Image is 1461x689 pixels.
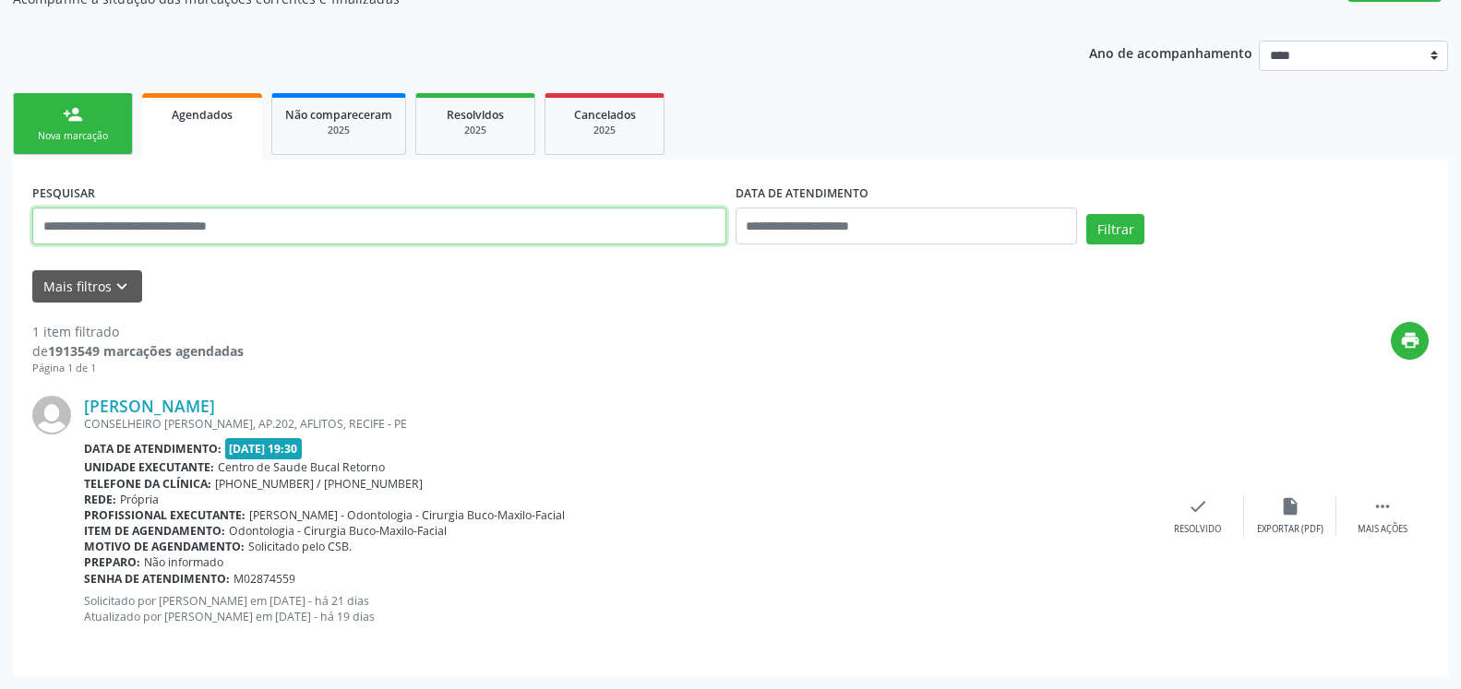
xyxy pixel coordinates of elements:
[112,277,132,297] i: keyboard_arrow_down
[84,396,215,416] a: [PERSON_NAME]
[447,107,504,123] span: Resolvidos
[32,361,244,376] div: Página 1 de 1
[248,539,352,554] span: Solicitado pelo CSB.
[84,593,1152,624] p: Solicitado por [PERSON_NAME] em [DATE] - há 21 dias Atualizado por [PERSON_NAME] em [DATE] - há 1...
[48,342,244,360] strong: 1913549 marcações agendadas
[736,179,868,208] label: DATA DE ATENDIMENTO
[285,107,392,123] span: Não compareceram
[84,492,116,507] b: Rede:
[1280,496,1300,517] i: insert_drive_file
[84,507,245,523] b: Profissional executante:
[84,539,245,554] b: Motivo de agendamento:
[1188,496,1208,517] i: check
[1400,330,1420,350] i: print
[63,104,83,125] div: person_add
[429,124,521,137] div: 2025
[1358,523,1407,536] div: Mais ações
[249,507,565,523] span: [PERSON_NAME] - Odontologia - Cirurgia Buco-Maxilo-Facial
[172,107,233,123] span: Agendados
[120,492,159,507] span: Própria
[229,523,447,539] span: Odontologia - Cirurgia Buco-Maxilo-Facial
[84,441,222,457] b: Data de atendimento:
[84,554,140,570] b: Preparo:
[574,107,636,123] span: Cancelados
[225,438,303,459] span: [DATE] 19:30
[27,129,119,143] div: Nova marcação
[558,124,651,137] div: 2025
[84,459,214,475] b: Unidade executante:
[1086,214,1144,245] button: Filtrar
[1391,322,1429,360] button: print
[84,523,225,539] b: Item de agendamento:
[84,476,211,492] b: Telefone da clínica:
[84,571,230,587] b: Senha de atendimento:
[218,459,385,475] span: Centro de Saude Bucal Retorno
[1089,41,1252,64] p: Ano de acompanhamento
[32,396,71,434] img: img
[1174,523,1221,536] div: Resolvido
[32,270,142,303] button: Mais filtroskeyboard_arrow_down
[1372,496,1393,517] i: 
[84,416,1152,432] div: CONSELHEIRO [PERSON_NAME], AP.202, AFLITOS, RECIFE - PE
[215,476,423,492] span: [PHONE_NUMBER] / [PHONE_NUMBER]
[285,124,392,137] div: 2025
[144,554,223,570] span: Não informado
[32,179,95,208] label: PESQUISAR
[234,571,295,587] span: M02874559
[32,341,244,361] div: de
[32,322,244,341] div: 1 item filtrado
[1257,523,1323,536] div: Exportar (PDF)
